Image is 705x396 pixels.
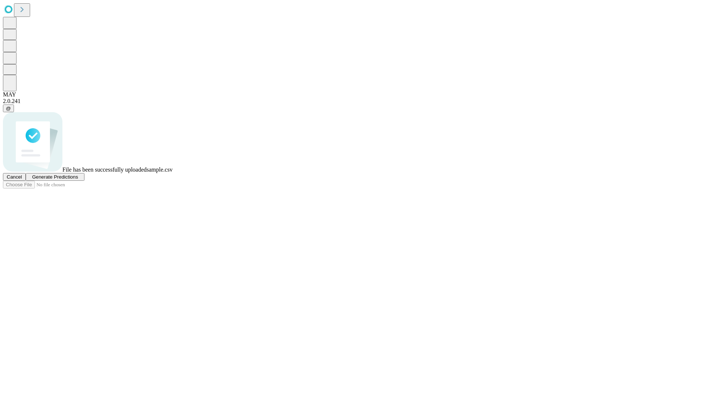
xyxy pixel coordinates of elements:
div: MAY [3,91,702,98]
span: Cancel [7,174,22,180]
span: @ [6,106,11,111]
div: 2.0.241 [3,98,702,104]
span: Generate Predictions [32,174,78,180]
button: @ [3,104,14,112]
button: Cancel [3,173,26,181]
span: File has been successfully uploaded [62,166,147,173]
button: Generate Predictions [26,173,84,181]
span: sample.csv [147,166,173,173]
